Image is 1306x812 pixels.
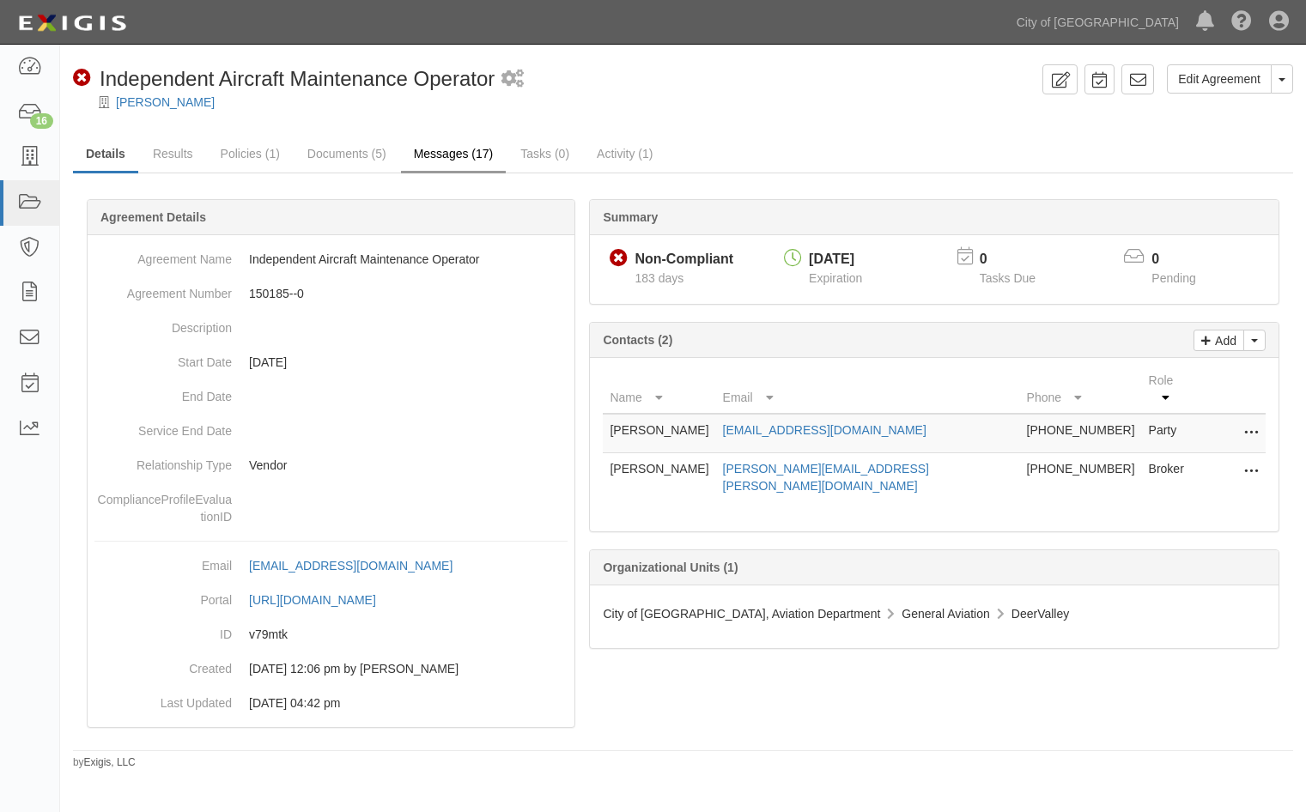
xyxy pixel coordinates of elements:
a: Exigis, LLC [84,756,136,768]
span: Expiration [809,271,862,285]
a: [PERSON_NAME] [116,95,215,109]
a: Details [73,136,138,173]
td: [PERSON_NAME] [603,453,715,502]
dd: Independent Aircraft Maintenance Operator [94,242,568,276]
b: Agreement Details [100,210,206,224]
span: General Aviation [902,607,989,621]
dt: Service End Date [94,414,232,439]
b: Contacts (2) [603,333,672,347]
div: [EMAIL_ADDRESS][DOMAIN_NAME] [249,557,453,574]
a: Add [1194,330,1244,351]
th: Phone [1020,365,1142,414]
a: Documents (5) [295,136,399,171]
small: by [73,755,136,770]
a: Edit Agreement [1167,64,1272,94]
span: DeerValley [1011,607,1069,621]
span: Since 04/08/2025 [635,271,683,285]
a: Policies (1) [208,136,293,171]
dt: Relationship Type [94,448,232,474]
dt: Agreement Name [94,242,232,268]
img: logo-5460c22ac91f19d4615b14bd174203de0afe785f0fc80cf4dbbc73dc1793850b.png [13,8,131,39]
dt: ID [94,617,232,643]
span: Independent Aircraft Maintenance Operator [100,67,495,90]
span: City of [GEOGRAPHIC_DATA], Aviation Department [603,607,880,621]
span: Pending [1151,271,1195,285]
dt: ComplianceProfileEvaluationID [94,482,232,525]
a: [EMAIL_ADDRESS][DOMAIN_NAME] [723,423,926,437]
a: [EMAIL_ADDRESS][DOMAIN_NAME] [249,559,471,573]
i: Help Center - Complianz [1231,12,1252,33]
td: Broker [1142,453,1197,502]
a: Activity (1) [584,136,665,171]
td: [PHONE_NUMBER] [1020,453,1142,502]
dt: Email [94,548,232,574]
th: Name [603,365,715,414]
td: Party [1142,414,1197,453]
a: City of [GEOGRAPHIC_DATA] [1008,5,1188,39]
span: Tasks Due [980,271,1036,285]
dd: Vendor [94,448,568,482]
dt: Last Updated [94,686,232,712]
b: Organizational Units (1) [603,561,738,574]
div: 16 [30,113,53,129]
p: Add [1211,330,1236,350]
a: [PERSON_NAME][EMAIL_ADDRESS][PERSON_NAME][DOMAIN_NAME] [723,462,929,493]
dd: [DATE] [94,345,568,379]
i: 2 scheduled workflows [501,70,524,88]
i: Non-Compliant [73,70,91,88]
dt: Created [94,651,232,677]
b: Summary [603,210,658,224]
dd: [DATE] 04:42 pm [94,686,568,720]
p: 0 [980,250,1057,270]
dd: [DATE] 12:06 pm by [PERSON_NAME] [94,651,568,686]
th: Email [716,365,1020,414]
a: Results [140,136,206,171]
dt: Start Date [94,345,232,371]
div: [DATE] [809,250,862,270]
a: Tasks (0) [507,136,582,171]
div: Independent Aircraft Maintenance Operator [73,64,495,94]
dt: End Date [94,379,232,405]
dt: Portal [94,583,232,609]
dt: Description [94,311,232,336]
dt: Agreement Number [94,276,232,302]
th: Role [1142,365,1197,414]
p: 0 [1151,250,1217,270]
i: Non-Compliant [610,250,628,268]
dd: v79mtk [94,617,568,651]
a: [URL][DOMAIN_NAME] [249,593,395,607]
td: [PHONE_NUMBER] [1020,414,1142,453]
div: Non-Compliant [635,250,733,270]
a: Messages (17) [401,136,507,173]
td: [PERSON_NAME] [603,414,715,453]
dd: 150185--0 [94,276,568,311]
